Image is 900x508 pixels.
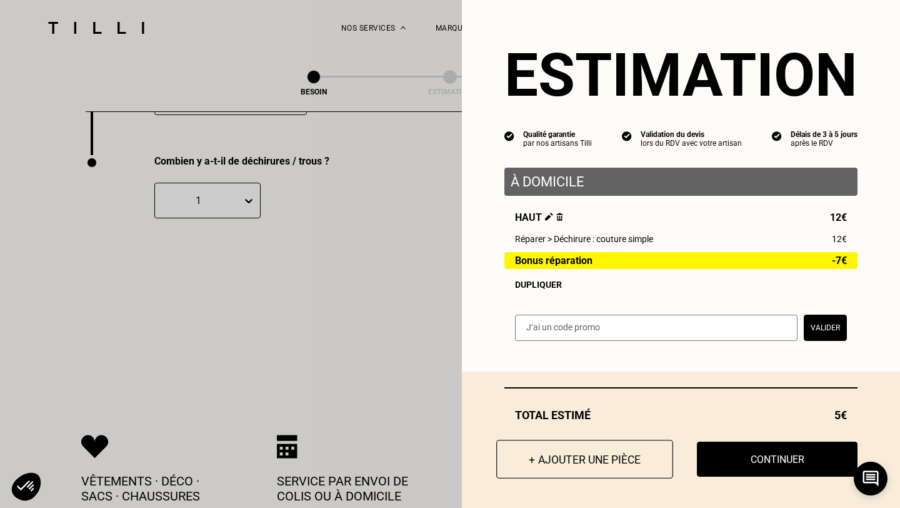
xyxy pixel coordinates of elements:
[523,130,592,139] div: Qualité garantie
[697,442,857,477] button: Continuer
[504,40,857,110] section: Estimation
[772,130,782,141] img: icon list info
[515,211,563,223] span: Haut
[545,213,553,221] img: Éditer
[641,130,742,139] div: Validation du devis
[511,174,851,190] p: À domicile
[515,255,592,266] span: Bonus réparation
[832,255,847,266] span: -7€
[641,139,742,148] div: lors du RDV avec votre artisan
[832,234,847,244] span: 12€
[622,130,632,141] img: icon list info
[523,139,592,148] div: par nos artisans Tilli
[504,130,514,141] img: icon list info
[791,139,857,148] div: après le RDV
[515,315,797,341] input: J‘ai un code promo
[791,130,857,139] div: Délais de 3 à 5 jours
[804,315,847,341] button: Valider
[496,440,673,479] button: + Ajouter une pièce
[834,409,847,422] span: 5€
[830,211,847,223] span: 12€
[515,280,847,290] div: Dupliquer
[504,409,857,422] div: Total estimé
[515,234,653,244] span: Réparer > Déchirure : couture simple
[556,213,563,221] img: Supprimer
